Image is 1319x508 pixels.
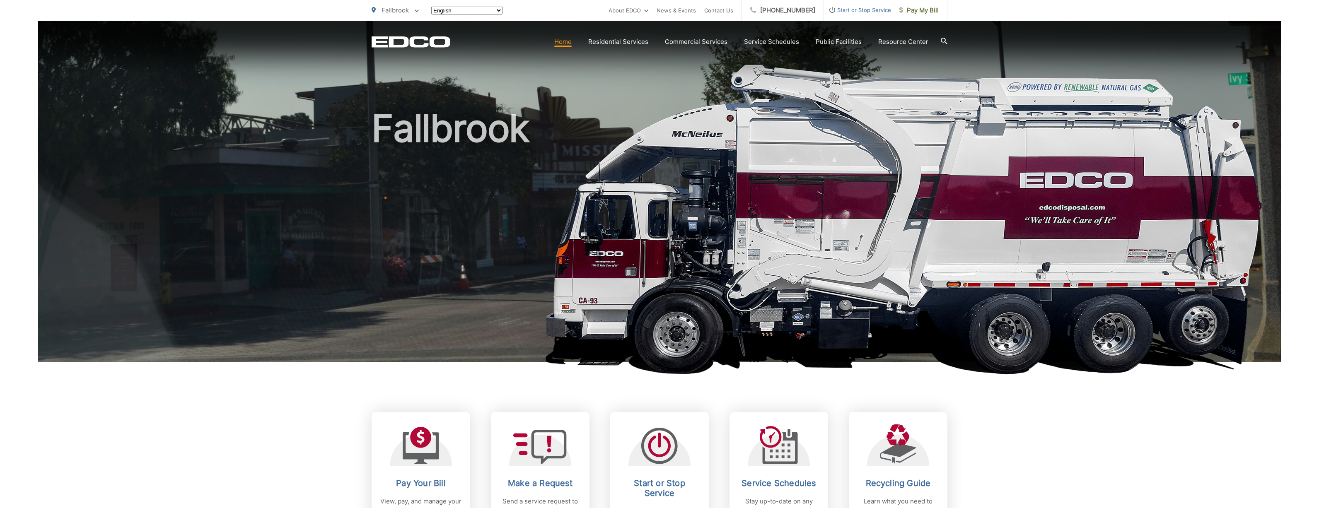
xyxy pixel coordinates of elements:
[431,7,502,14] select: Select a language
[382,6,409,14] span: Fallbrook
[704,5,733,15] a: Contact Us
[899,5,939,15] span: Pay My Bill
[609,5,648,15] a: About EDCO
[816,37,862,47] a: Public Facilities
[657,5,696,15] a: News & Events
[744,37,799,47] a: Service Schedules
[372,36,450,48] a: EDCD logo. Return to the homepage.
[857,478,939,488] h2: Recycling Guide
[588,37,648,47] a: Residential Services
[618,478,701,498] h2: Start or Stop Service
[665,37,727,47] a: Commercial Services
[380,478,462,488] h2: Pay Your Bill
[372,108,947,370] h1: Fallbrook
[878,37,928,47] a: Resource Center
[499,478,581,488] h2: Make a Request
[738,478,820,488] h2: Service Schedules
[554,37,572,47] a: Home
